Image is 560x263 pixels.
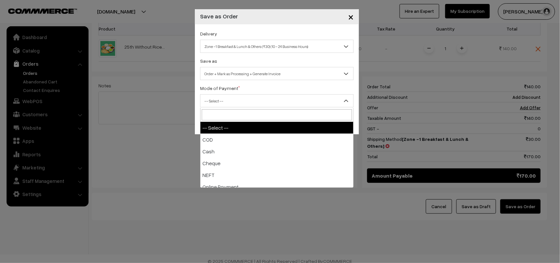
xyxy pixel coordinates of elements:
span: Order + Mark as Processing + Generate Invoice [200,68,353,79]
li: -- Select -- [200,122,353,134]
label: Delivery [200,30,217,37]
span: Order + Mark as Processing + Generate Invoice [200,67,354,80]
span: -- Select -- [200,95,353,107]
li: NEFT [200,169,353,181]
h4: Save as Order [200,12,238,21]
span: × [348,11,354,23]
label: Mode of Payment [200,85,240,92]
li: Cash [200,145,353,157]
span: Zone -1 Breakfast & Lunch & Others (₹30) (10 - 24 Business Hours) [200,41,353,52]
li: COD [200,134,353,145]
span: -- Select -- [200,94,354,107]
button: Close [343,7,359,27]
label: Save as [200,57,217,64]
li: Cheque [200,157,353,169]
span: Zone -1 Breakfast & Lunch & Others (₹30) (10 - 24 Business Hours) [200,40,354,53]
li: Online Payment [200,181,353,193]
